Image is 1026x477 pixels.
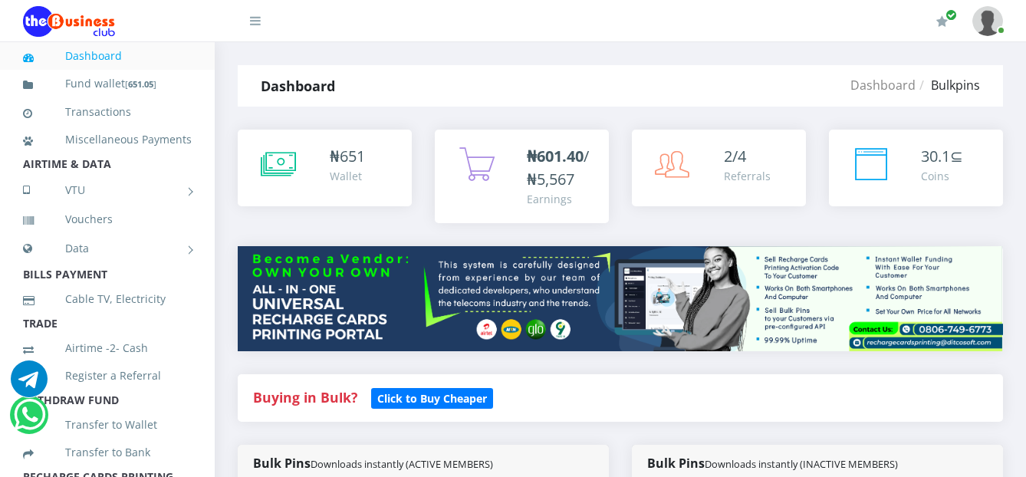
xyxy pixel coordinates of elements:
[850,77,916,94] a: Dashboard
[705,457,898,471] small: Downloads instantly (INACTIVE MEMBERS)
[23,331,192,366] a: Airtime -2- Cash
[330,145,365,168] div: ₦
[253,388,357,406] strong: Buying in Bulk?
[14,408,45,433] a: Chat for support
[916,76,980,94] li: Bulkpins
[311,457,493,471] small: Downloads instantly (ACTIVE MEMBERS)
[238,130,412,206] a: ₦651 Wallet
[23,229,192,268] a: Data
[377,391,487,406] b: Click to Buy Cheaper
[921,145,963,168] div: ⊆
[371,388,493,406] a: Click to Buy Cheaper
[632,130,806,206] a: 2/4 Referrals
[724,146,746,166] span: 2/4
[128,78,153,90] b: 651.05
[972,6,1003,36] img: User
[527,191,594,207] div: Earnings
[945,9,957,21] span: Renew/Upgrade Subscription
[23,122,192,157] a: Miscellaneous Payments
[330,168,365,184] div: Wallet
[238,246,1003,351] img: multitenant_rcp.png
[23,6,115,37] img: Logo
[23,281,192,317] a: Cable TV, Electricity
[253,455,493,472] strong: Bulk Pins
[921,168,963,184] div: Coins
[23,435,192,470] a: Transfer to Bank
[647,455,898,472] strong: Bulk Pins
[23,358,192,393] a: Register a Referral
[527,146,589,189] span: /₦5,567
[23,94,192,130] a: Transactions
[527,146,584,166] b: ₦601.40
[11,372,48,397] a: Chat for support
[125,78,156,90] small: [ ]
[23,38,192,74] a: Dashboard
[435,130,609,223] a: ₦601.40/₦5,567 Earnings
[921,146,950,166] span: 30.1
[23,171,192,209] a: VTU
[23,66,192,102] a: Fund wallet[651.05]
[23,407,192,442] a: Transfer to Wallet
[936,15,948,28] i: Renew/Upgrade Subscription
[23,202,192,237] a: Vouchers
[261,77,335,95] strong: Dashboard
[724,168,771,184] div: Referrals
[340,146,365,166] span: 651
